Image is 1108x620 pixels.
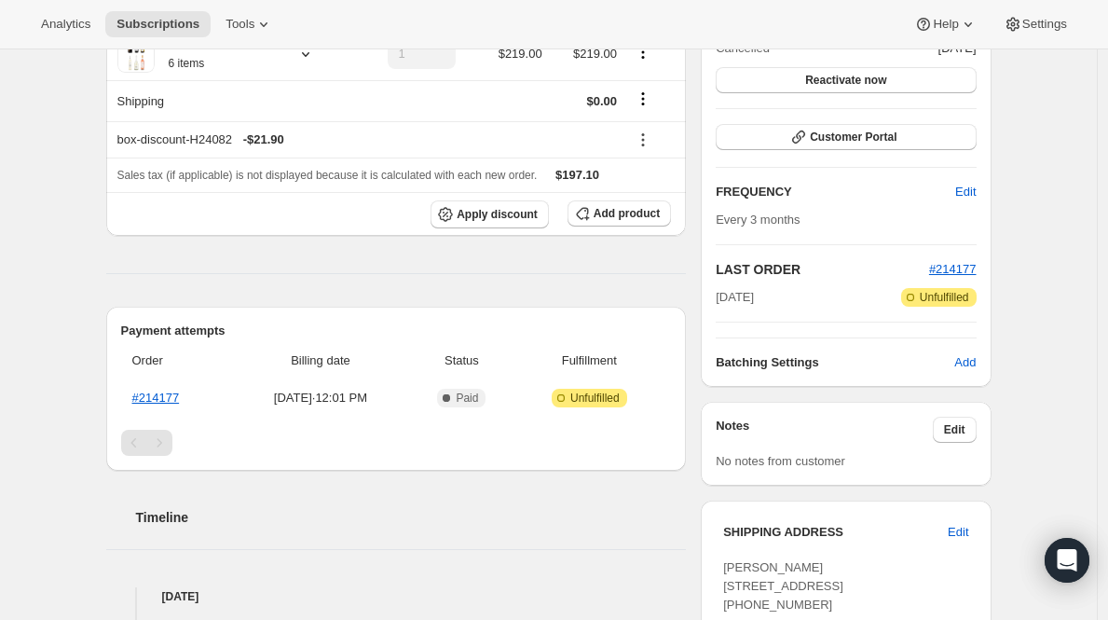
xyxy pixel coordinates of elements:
[121,322,672,340] h2: Payment attempts
[937,517,979,547] button: Edit
[716,183,955,201] h2: FREQUENCY
[716,353,954,372] h6: Batching Settings
[954,353,976,372] span: Add
[573,47,617,61] span: $219.00
[716,213,800,227] span: Every 3 months
[226,17,254,32] span: Tools
[716,260,929,279] h2: LAST ORDER
[716,67,976,93] button: Reactivate now
[555,168,599,182] span: $197.10
[929,262,977,276] a: #214177
[944,177,987,207] button: Edit
[1022,17,1067,32] span: Settings
[933,17,958,32] span: Help
[948,523,968,542] span: Edit
[805,73,886,88] span: Reactivate now
[106,80,353,121] th: Shipping
[570,391,620,406] span: Unfulfilled
[716,288,754,307] span: [DATE]
[243,131,284,149] span: - $21.90
[716,124,976,150] button: Customer Portal
[169,57,205,70] small: 6 items
[117,169,538,182] span: Sales tax (if applicable) is not displayed because it is calculated with each new order.
[1045,538,1089,583] div: Open Intercom Messenger
[117,131,618,149] div: box-discount-H24082
[416,351,507,370] span: Status
[716,454,845,468] span: No notes from customer
[121,340,231,381] th: Order
[30,11,102,37] button: Analytics
[716,417,933,443] h3: Notes
[955,183,976,201] span: Edit
[903,11,988,37] button: Help
[723,560,843,612] span: [PERSON_NAME] [STREET_ADDRESS] [PHONE_NUMBER]
[929,260,977,279] button: #214177
[499,47,542,61] span: $219.00
[628,42,658,62] button: Product actions
[944,422,965,437] span: Edit
[106,587,687,606] h4: [DATE]
[132,391,180,405] a: #214177
[214,11,284,37] button: Tools
[723,523,948,542] h3: SHIPPING ADDRESS
[920,290,969,305] span: Unfulfilled
[116,17,199,32] span: Subscriptions
[518,351,660,370] span: Fulfillment
[810,130,896,145] span: Customer Portal
[586,94,617,108] span: $0.00
[457,207,538,222] span: Apply discount
[943,348,987,378] button: Add
[136,508,687,527] h2: Timeline
[594,206,660,221] span: Add product
[933,417,977,443] button: Edit
[992,11,1078,37] button: Settings
[155,35,282,73] div: Wine Club 6+ Bottles
[628,89,658,109] button: Shipping actions
[431,200,549,228] button: Apply discount
[121,430,672,456] nav: Pagination
[41,17,90,32] span: Analytics
[456,391,478,406] span: Paid
[236,389,404,407] span: [DATE] · 12:01 PM
[236,351,404,370] span: Billing date
[568,200,671,227] button: Add product
[105,11,211,37] button: Subscriptions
